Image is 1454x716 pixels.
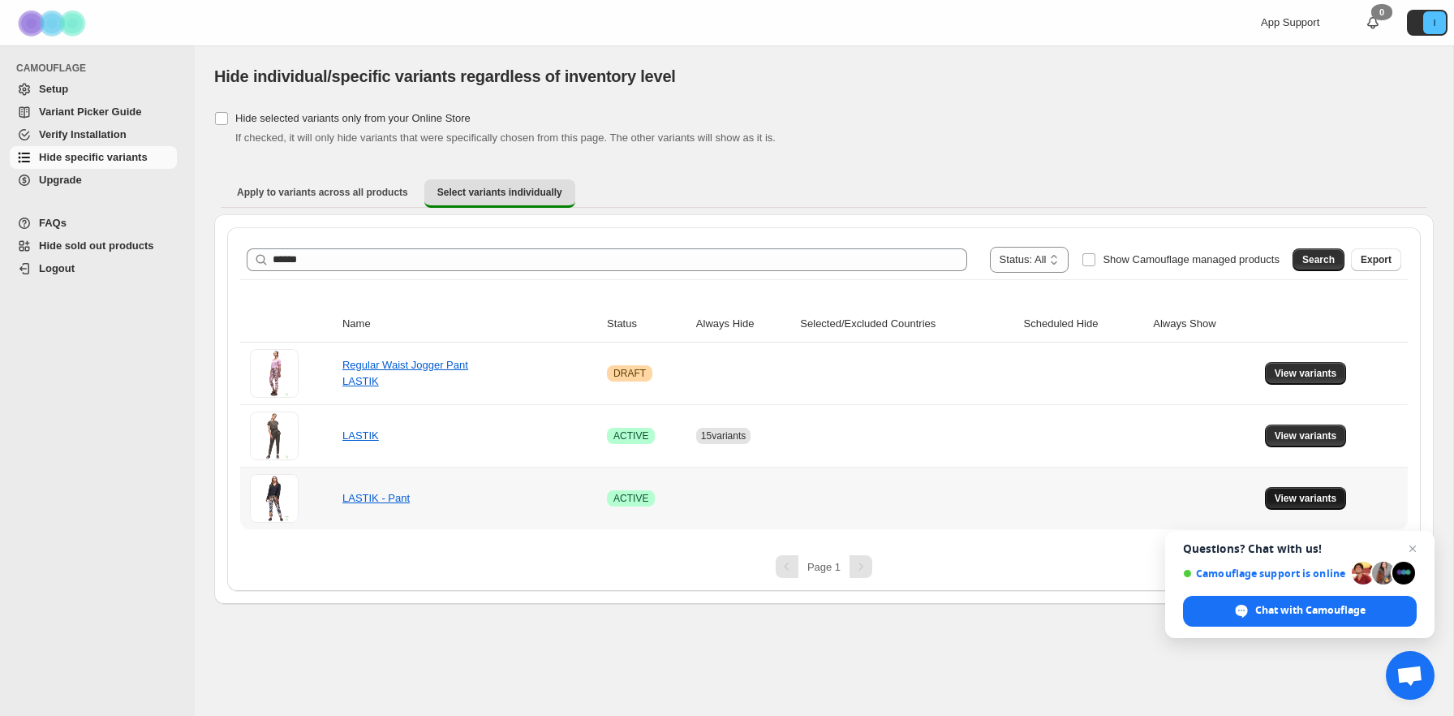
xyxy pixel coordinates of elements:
[338,306,602,343] th: Name
[214,214,1434,604] div: Select variants individually
[10,212,177,235] a: FAQs
[10,146,177,169] a: Hide specific variants
[214,67,676,85] span: Hide individual/specific variants regardless of inventory level
[1275,429,1337,442] span: View variants
[701,430,746,442] span: 15 variants
[39,106,141,118] span: Variant Picker Guide
[1265,362,1347,385] button: View variants
[224,179,421,205] button: Apply to variants across all products
[13,1,94,45] img: Camouflage
[342,359,468,387] a: Regular Waist Jogger Pant LASTIK
[1423,11,1446,34] span: Avatar with initials I
[10,78,177,101] a: Setup
[807,561,841,573] span: Page 1
[613,492,648,505] span: ACTIVE
[1351,248,1401,271] button: Export
[424,179,575,208] button: Select variants individually
[1302,253,1335,266] span: Search
[1265,487,1347,510] button: View variants
[1019,306,1149,343] th: Scheduled Hide
[235,132,776,144] span: If checked, it will only hide variants that were specifically chosen from this page. The other va...
[237,186,408,199] span: Apply to variants across all products
[613,367,646,380] span: DRAFT
[1183,596,1417,627] span: Chat with Camouflage
[39,128,127,140] span: Verify Installation
[1293,248,1344,271] button: Search
[795,306,1018,343] th: Selected/Excluded Countries
[235,112,471,124] span: Hide selected variants only from your Online Store
[1407,10,1448,36] button: Avatar with initials I
[342,492,410,504] a: LASTIK - Pant
[1371,4,1392,20] div: 0
[1433,18,1435,28] text: I
[240,555,1408,578] nav: Pagination
[39,151,148,163] span: Hide specific variants
[39,239,154,252] span: Hide sold out products
[1275,492,1337,505] span: View variants
[10,101,177,123] a: Variant Picker Guide
[39,262,75,274] span: Logout
[342,429,379,442] a: LASTIK
[1265,425,1347,447] button: View variants
[1183,567,1346,580] span: Camouflage support is online
[1386,651,1435,700] a: Open chat
[1275,367,1337,380] span: View variants
[10,257,177,280] a: Logout
[10,235,177,257] a: Hide sold out products
[39,174,82,186] span: Upgrade
[602,306,691,343] th: Status
[1255,603,1366,618] span: Chat with Camouflage
[1261,16,1319,28] span: App Support
[1361,253,1392,266] span: Export
[39,83,68,95] span: Setup
[691,306,795,343] th: Always Hide
[1148,306,1259,343] th: Always Show
[613,429,648,442] span: ACTIVE
[39,217,67,229] span: FAQs
[10,169,177,192] a: Upgrade
[1365,15,1381,31] a: 0
[10,123,177,146] a: Verify Installation
[16,62,183,75] span: CAMOUFLAGE
[437,186,562,199] span: Select variants individually
[1183,542,1417,555] span: Questions? Chat with us!
[1103,253,1280,265] span: Show Camouflage managed products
